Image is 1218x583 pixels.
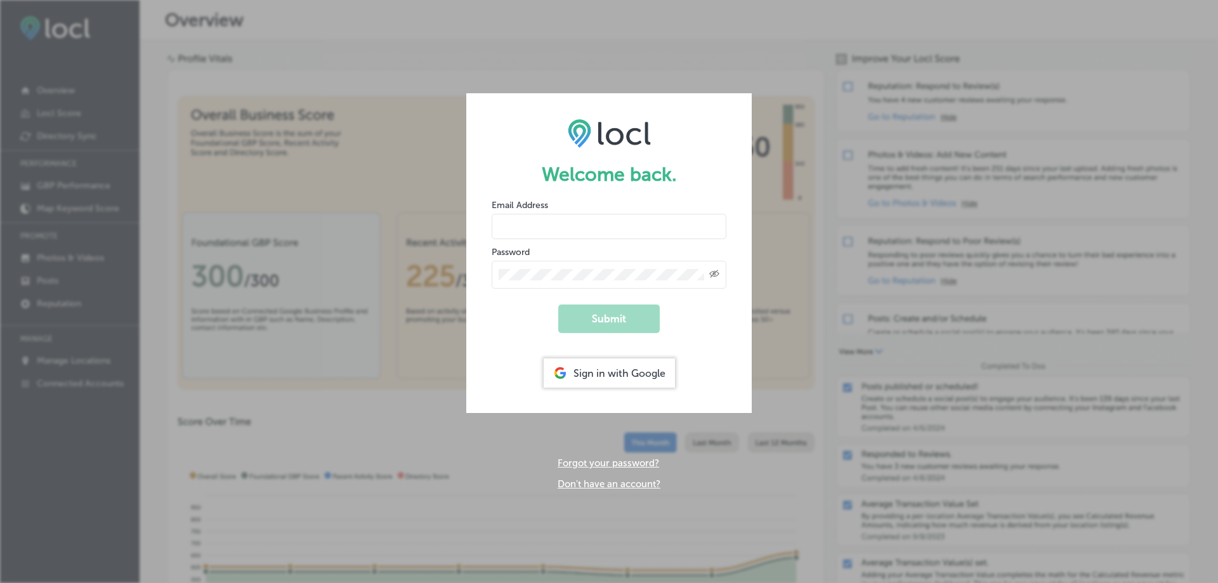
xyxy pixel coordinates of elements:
button: Submit [558,305,660,333]
a: Don't have an account? [558,478,660,490]
label: Password [492,247,530,258]
a: Forgot your password? [558,457,659,469]
h1: Welcome back. [492,163,726,186]
label: Email Address [492,200,548,211]
img: LOCL logo [568,119,651,148]
div: Sign in with Google [544,358,675,388]
span: Toggle password visibility [709,269,719,280]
